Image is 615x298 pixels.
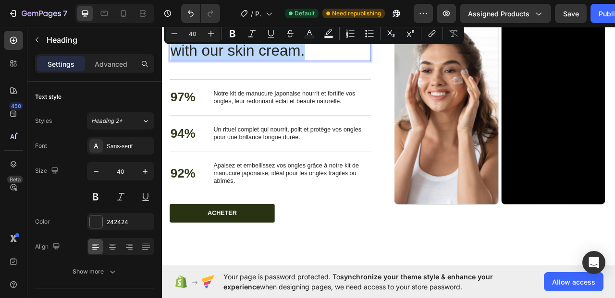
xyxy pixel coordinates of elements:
[64,175,266,207] div: Rich Text Editor. Editing area: main
[35,117,52,125] div: Styles
[35,217,50,226] div: Color
[73,267,117,276] div: Show more
[4,4,72,23] button: 7
[255,9,262,19] span: Product Page - [DATE] 17:26:35
[35,93,61,101] div: Text style
[95,59,127,69] p: Advanced
[563,10,579,18] span: Save
[544,272,603,291] button: Allow access
[58,237,95,247] p: ACHETER
[162,24,615,269] iframe: Design area
[91,117,123,125] span: Heading 2*
[332,9,381,18] span: Need republishing
[555,4,587,23] button: Save
[552,277,595,287] span: Allow access
[181,4,220,23] div: Undo/Redo
[468,9,529,19] span: Assigned Products
[11,84,42,105] p: 97%
[58,237,95,247] div: Rich Text Editor. Editing area: main
[87,112,154,130] button: Heading 2*
[107,218,152,226] div: 242424
[65,176,265,206] p: Apaisez et embellissez vos ongles grâce à notre kit de manucure japonaise, idéal pour les ongles ...
[64,130,266,152] div: Rich Text Editor. Editing area: main
[35,165,61,178] div: Size
[48,59,74,69] p: Settings
[251,9,253,19] span: /
[35,240,62,253] div: Align
[64,83,266,106] div: Rich Text Editor. Editing area: main
[35,142,47,150] div: Font
[223,272,530,292] span: Your page is password protected. To when designing pages, we need access to your store password.
[223,273,493,291] span: synchronize your theme style & enhance your experience
[65,84,265,105] p: Notre kit de manucure japonaise nourrit et fortifie vos ongles, leur redonnant éclat et beauté na...
[47,34,150,46] p: Heading
[63,8,67,19] p: 7
[35,263,154,280] button: Show more
[582,251,605,274] div: Open Intercom Messenger
[11,181,42,202] p: 92%
[164,23,464,44] div: Editor contextual toolbar
[10,230,143,253] a: Rich Text Editor. Editing area: main
[65,131,265,151] p: Un rituel complet qui nourrit, polit et protège vos ongles pour une brillance longue durée.
[107,142,152,151] div: Sans-serif
[7,176,23,183] div: Beta
[295,9,315,18] span: Default
[460,4,551,23] button: Assigned Products
[11,130,42,151] p: 94%
[9,102,23,110] div: 450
